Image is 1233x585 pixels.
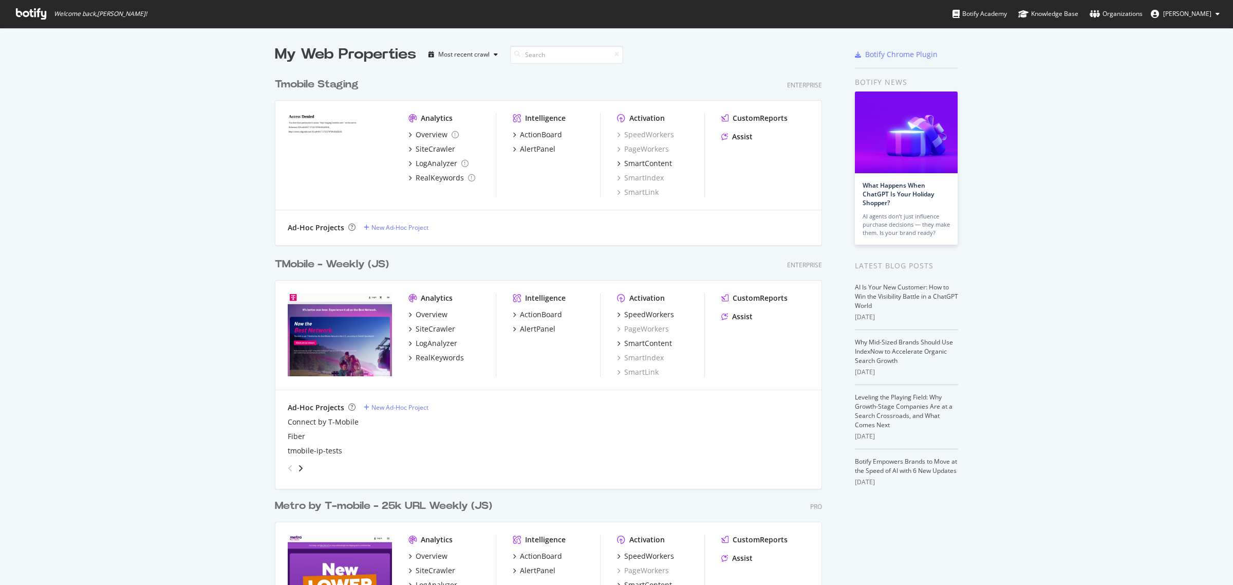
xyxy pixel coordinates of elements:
div: SmartContent [624,338,672,349]
img: tmobilestaging.com [288,113,392,196]
a: AlertPanel [513,565,555,576]
a: ActionBoard [513,309,562,320]
div: Activation [629,535,665,545]
div: Assist [732,553,753,563]
a: Assist [721,553,753,563]
div: New Ad-Hoc Project [371,403,428,412]
a: Overview [408,551,447,561]
a: ActionBoard [513,551,562,561]
div: Ad-Hoc Projects [288,223,344,233]
div: SmartIndex [617,353,664,363]
div: SmartContent [624,158,672,169]
div: [DATE] [855,432,958,441]
div: Analytics [421,113,453,123]
div: LogAnalyzer [416,338,457,349]
div: RealKeywords [416,173,464,183]
div: My Web Properties [275,44,416,65]
a: Why Mid-Sized Brands Should Use IndexNow to Accelerate Organic Search Growth [855,338,953,365]
a: Connect by T-Mobile [288,417,359,427]
div: Botify Chrome Plugin [865,49,938,60]
a: PageWorkers [617,144,669,154]
div: New Ad-Hoc Project [371,223,428,232]
div: Tmobile Staging [275,77,359,92]
div: Analytics [421,535,453,545]
div: AlertPanel [520,144,555,154]
div: Overview [416,551,447,561]
div: SiteCrawler [416,565,455,576]
div: Intelligence [525,293,566,303]
a: New Ad-Hoc Project [364,223,428,232]
div: AI agents don’t just influence purchase decisions — they make them. Is your brand ready? [863,212,950,237]
a: Leveling the Playing Field: Why Growth-Stage Companies Are at a Search Crossroads, and What Comes... [855,393,952,429]
a: Assist [721,132,753,142]
div: CustomReports [733,535,788,545]
a: SmartContent [617,338,672,349]
div: Enterprise [787,81,822,89]
a: CustomReports [721,535,788,545]
div: TMobile - Weekly (JS) [275,257,389,272]
a: PageWorkers [617,565,669,576]
a: What Happens When ChatGPT Is Your Holiday Shopper? [863,181,934,207]
div: SpeedWorkers [624,309,674,320]
div: [DATE] [855,313,958,322]
span: David Karalis [1163,9,1211,18]
a: Overview [408,130,459,140]
a: SmartContent [617,158,672,169]
div: Latest Blog Posts [855,260,958,271]
a: SpeedWorkers [617,130,674,140]
span: Welcome back, [PERSON_NAME] ! [54,10,147,18]
a: SmartIndex [617,173,664,183]
a: SiteCrawler [408,144,455,154]
a: CustomReports [721,293,788,303]
a: New Ad-Hoc Project [364,403,428,412]
div: SiteCrawler [416,324,455,334]
div: Botify news [855,77,958,88]
button: Most recent crawl [424,46,502,63]
a: PageWorkers [617,324,669,334]
div: AlertPanel [520,324,555,334]
div: Botify Academy [952,9,1007,19]
div: Pro [810,502,822,511]
a: Overview [408,309,447,320]
a: Metro by T-mobile - 25k URL Weekly (JS) [275,499,496,514]
div: LogAnalyzer [416,158,457,169]
div: ActionBoard [520,551,562,561]
a: LogAnalyzer [408,158,469,169]
a: ActionBoard [513,130,562,140]
button: [PERSON_NAME] [1143,6,1228,22]
div: angle-right [297,463,304,473]
a: LogAnalyzer [408,338,457,349]
a: SmartLink [617,367,659,377]
a: CustomReports [721,113,788,123]
div: Knowledge Base [1018,9,1078,19]
div: CustomReports [733,113,788,123]
div: Assist [732,312,753,322]
div: Activation [629,113,665,123]
div: angle-left [284,460,297,477]
a: SmartLink [617,187,659,197]
a: Tmobile Staging [275,77,363,92]
div: Intelligence [525,113,566,123]
a: Fiber [288,431,305,442]
a: SpeedWorkers [617,309,674,320]
div: SiteCrawler [416,144,455,154]
div: Analytics [421,293,453,303]
div: CustomReports [733,293,788,303]
img: t-mobile.com [288,293,392,376]
a: TMobile - Weekly (JS) [275,257,393,272]
a: tmobile-ip-tests [288,446,342,456]
a: AlertPanel [513,324,555,334]
div: Intelligence [525,535,566,545]
a: AlertPanel [513,144,555,154]
img: What Happens When ChatGPT Is Your Holiday Shopper? [855,92,958,173]
a: SiteCrawler [408,565,455,576]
